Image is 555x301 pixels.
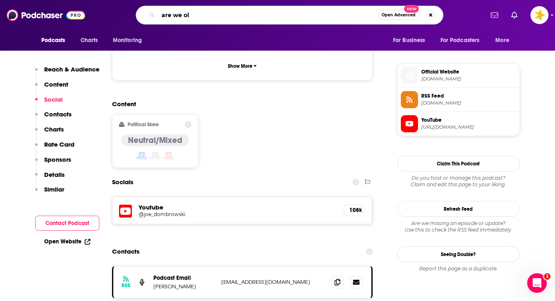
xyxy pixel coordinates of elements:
a: Open Website [44,238,90,245]
h2: Content [112,100,366,108]
a: Show notifications dropdown [488,8,501,22]
div: Are we missing an episode or update? Use this to check the RSS feed immediately. [397,220,520,233]
a: Show notifications dropdown [508,8,521,22]
span: Monitoring [113,35,142,46]
h2: Contacts [112,244,139,259]
p: Contacts [44,110,72,118]
h5: 108k [349,207,358,214]
p: [PERSON_NAME] [153,283,215,290]
a: YouTube[URL][DOMAIN_NAME] [401,115,516,132]
button: Show More [119,58,366,74]
iframe: Intercom live chat [527,273,547,293]
p: Details [44,171,65,178]
p: Charts [44,125,64,133]
button: Rate Card [35,140,74,156]
button: open menu [490,33,519,48]
span: YouTube [421,116,516,124]
span: Logged in as Spreaker_Prime [530,6,548,24]
span: Do you host or manage this podcast? [397,175,520,181]
p: Social [44,96,63,103]
img: Podchaser - Follow, Share and Rate Podcasts [7,7,85,23]
span: Charts [81,35,98,46]
button: Claim This Podcast [397,156,520,172]
button: Details [35,171,65,186]
button: Contact Podcast [35,216,99,231]
p: Rate Card [44,140,74,148]
button: Open AdvancedNew [378,10,419,20]
h5: Youtube [139,203,336,211]
h3: RSS [121,282,130,289]
span: RSS Feed [421,92,516,100]
p: Content [44,80,68,88]
span: feeds.megaphone.fm [421,100,516,106]
span: 1 [544,273,551,280]
div: Report this page as a duplicate. [397,265,520,272]
p: [EMAIL_ADDRESS][DOMAIN_NAME] [221,279,325,285]
span: For Business [393,35,425,46]
button: open menu [387,33,436,48]
span: New [404,5,419,13]
span: Official Website [421,68,516,76]
span: Open Advanced [382,13,416,17]
button: Similar [35,185,64,201]
button: Charts [35,125,64,140]
button: Contacts [35,110,72,125]
a: Official Website[DOMAIN_NAME] [401,67,516,84]
button: Sponsors [35,156,71,171]
button: Social [35,96,63,111]
span: For Podcasters [440,35,480,46]
h5: @joe_dombrowski [139,211,270,217]
p: Similar [44,185,64,193]
h4: Neutral/Mixed [128,135,182,145]
button: Reach & Audience [35,65,99,80]
a: RSS Feed[DOMAIN_NAME] [401,91,516,108]
p: Podcast Email [153,274,215,281]
span: More [495,35,509,46]
h2: Socials [112,174,133,190]
span: https://www.youtube.com/@joe_dombrowski [421,124,516,130]
a: @joe_dombrowski [139,211,336,217]
p: Sponsors [44,156,71,163]
img: User Profile [530,6,548,24]
span: mrdtimes3.com [421,76,516,82]
button: open menu [435,33,492,48]
button: Content [35,80,68,96]
a: Charts [75,33,103,48]
a: Seeing Double? [397,246,520,262]
div: Claim and edit this page to your liking. [397,175,520,188]
p: Show More [228,63,252,69]
div: Search podcasts, credits, & more... [136,6,443,25]
button: open menu [107,33,153,48]
h2: Political Skew [128,122,159,127]
p: Reach & Audience [44,65,99,73]
button: Refresh Feed [397,201,520,217]
button: open menu [36,33,76,48]
input: Search podcasts, credits, & more... [158,9,378,22]
span: Podcasts [41,35,65,46]
button: Show profile menu [530,6,548,24]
